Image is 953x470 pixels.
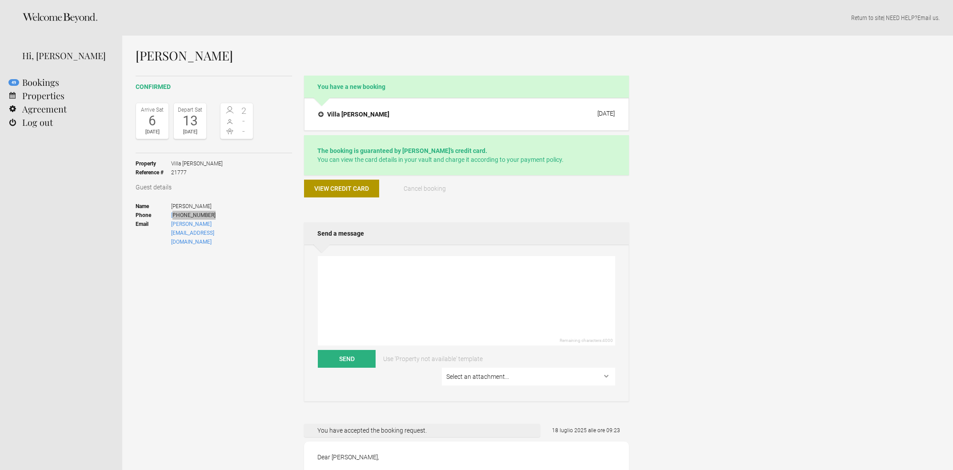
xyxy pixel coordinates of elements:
[138,105,166,114] div: Arrive Sat
[136,159,171,168] strong: Property
[304,424,540,437] div: You have accepted the booking request.
[388,180,463,197] button: Cancel booking
[171,212,216,218] a: [PHONE_NUMBER]
[318,110,389,119] h4: Villa [PERSON_NAME]
[136,82,292,92] h2: confirmed
[377,350,489,368] a: Use 'Property not available' template
[8,79,19,86] flynt-notification-badge: 49
[317,147,487,154] strong: The booking is guaranteed by [PERSON_NAME]’s credit card.
[171,202,253,211] span: [PERSON_NAME]
[317,146,616,164] p: You can view the card details in your vault and charge it according to your payment policy.
[552,427,620,434] flynt-date-display: 18 luglio 2025 alle ore 09:23
[136,13,940,22] p: | NEED HELP? .
[138,128,166,137] div: [DATE]
[176,128,204,137] div: [DATE]
[851,14,883,21] a: Return to site
[318,350,376,368] button: Send
[136,220,171,246] strong: Email
[22,49,109,62] div: Hi, [PERSON_NAME]
[136,168,171,177] strong: Reference #
[304,222,629,245] h2: Send a message
[237,106,251,115] span: 2
[138,114,166,128] div: 6
[237,127,251,136] span: -
[311,105,622,124] button: Villa [PERSON_NAME] [DATE]
[171,168,223,177] span: 21777
[136,183,292,192] h3: Guest details
[176,114,204,128] div: 13
[136,211,171,220] strong: Phone
[304,180,379,197] button: View credit card
[176,105,204,114] div: Depart Sat
[917,14,938,21] a: Email us
[304,76,629,98] h2: You have a new booking
[237,116,251,125] span: -
[171,221,214,245] a: [PERSON_NAME][EMAIL_ADDRESS][DOMAIN_NAME]
[136,49,629,62] h1: [PERSON_NAME]
[404,185,446,192] span: Cancel booking
[136,202,171,211] strong: Name
[597,110,615,117] div: [DATE]
[171,159,223,168] span: Villa [PERSON_NAME]
[314,185,369,192] span: View credit card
